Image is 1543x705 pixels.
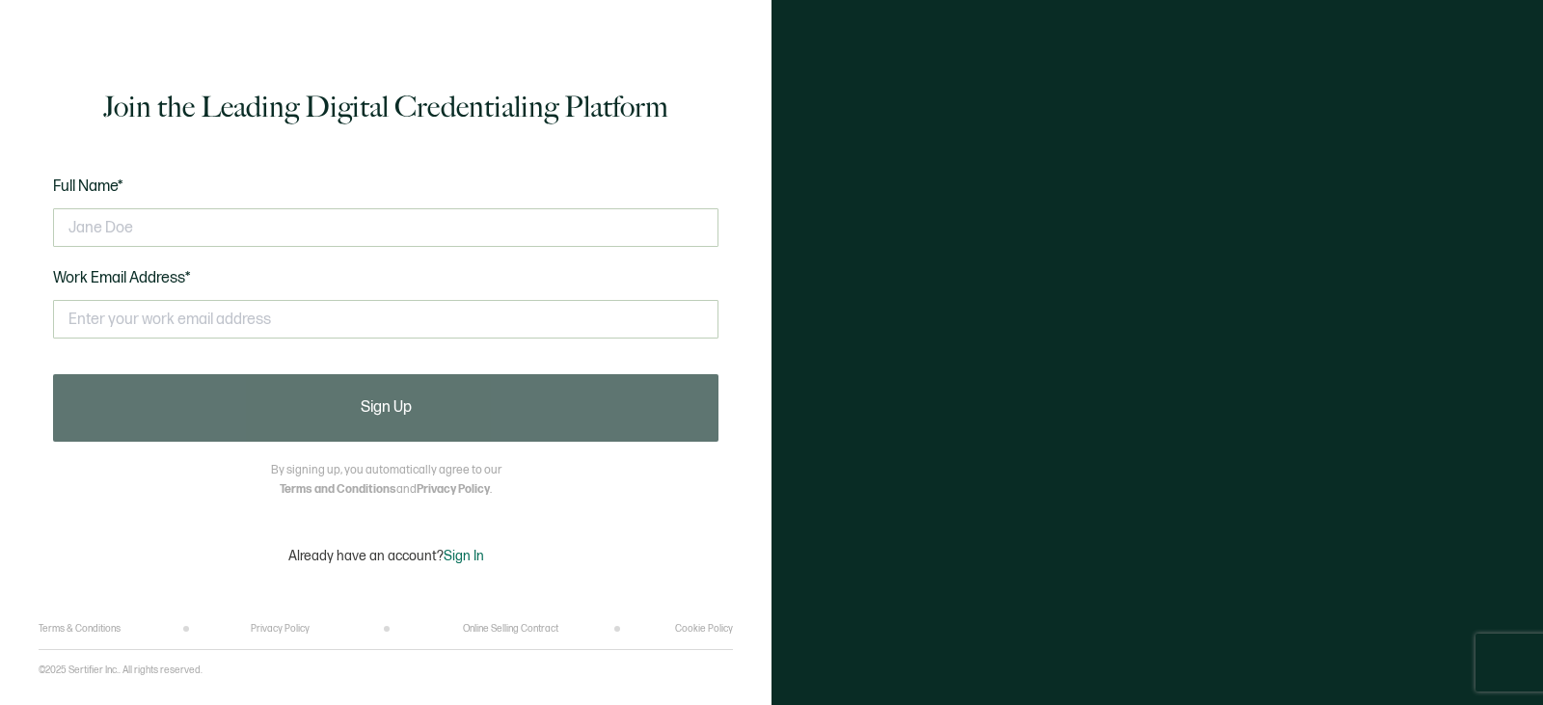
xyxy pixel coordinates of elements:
a: Cookie Policy [675,623,733,635]
a: Online Selling Contract [463,623,558,635]
span: Full Name* [53,177,123,196]
input: Enter your work email address [53,300,718,339]
p: By signing up, you automatically agree to our and . [271,461,501,500]
button: Sign Up [53,374,718,442]
p: ©2025 Sertifier Inc.. All rights reserved. [39,664,203,676]
h1: Join the Leading Digital Credentialing Platform [103,88,668,126]
a: Privacy Policy [417,482,490,497]
a: Privacy Policy [251,623,310,635]
a: Terms and Conditions [280,482,396,497]
span: Work Email Address* [53,269,191,287]
span: Sign In [444,548,484,564]
span: Sign Up [361,400,412,416]
a: Terms & Conditions [39,623,121,635]
p: Already have an account? [288,548,484,564]
input: Jane Doe [53,208,718,247]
